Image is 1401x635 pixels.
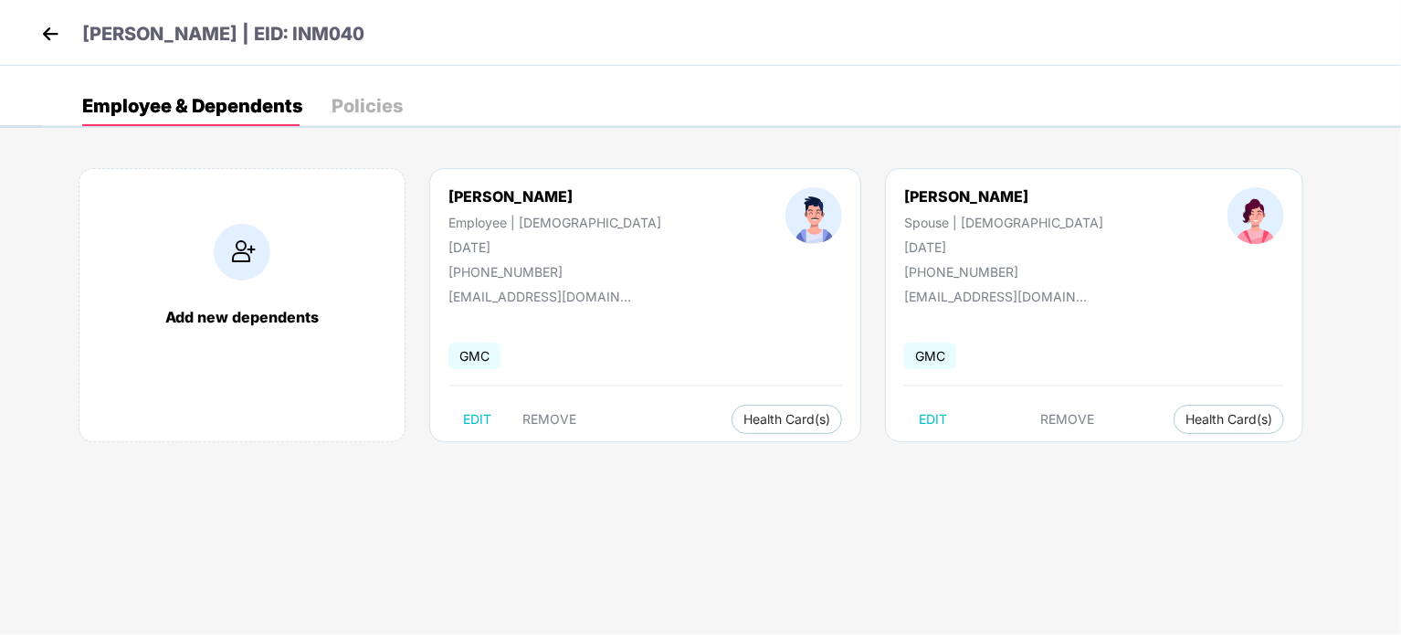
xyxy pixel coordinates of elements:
div: [DATE] [448,239,661,255]
div: [PHONE_NUMBER] [904,264,1103,280]
div: Policies [332,97,403,115]
img: profileImage [1227,187,1284,244]
button: EDIT [904,405,962,434]
button: Health Card(s) [732,405,842,434]
span: EDIT [463,412,491,427]
button: REMOVE [1027,405,1110,434]
div: [PERSON_NAME] [904,187,1103,206]
span: REMOVE [522,412,576,427]
div: [DATE] [904,239,1103,255]
img: back [37,20,64,48]
span: REMOVE [1041,412,1095,427]
img: profileImage [785,187,842,244]
span: GMC [448,343,500,369]
p: [PERSON_NAME] | EID: INM040 [82,20,364,48]
div: [EMAIL_ADDRESS][DOMAIN_NAME] [448,289,631,304]
div: [EMAIL_ADDRESS][DOMAIN_NAME] [904,289,1087,304]
button: EDIT [448,405,506,434]
span: GMC [904,343,956,369]
div: Add new dependents [98,308,386,326]
div: Spouse | [DEMOGRAPHIC_DATA] [904,215,1103,230]
div: Employee & Dependents [82,97,302,115]
span: EDIT [919,412,947,427]
img: addIcon [214,224,270,280]
div: [PERSON_NAME] [448,187,661,206]
button: Health Card(s) [1174,405,1284,434]
span: Health Card(s) [743,415,830,424]
div: Employee | [DEMOGRAPHIC_DATA] [448,215,661,230]
span: Health Card(s) [1185,415,1272,424]
button: REMOVE [508,405,591,434]
div: [PHONE_NUMBER] [448,264,661,280]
